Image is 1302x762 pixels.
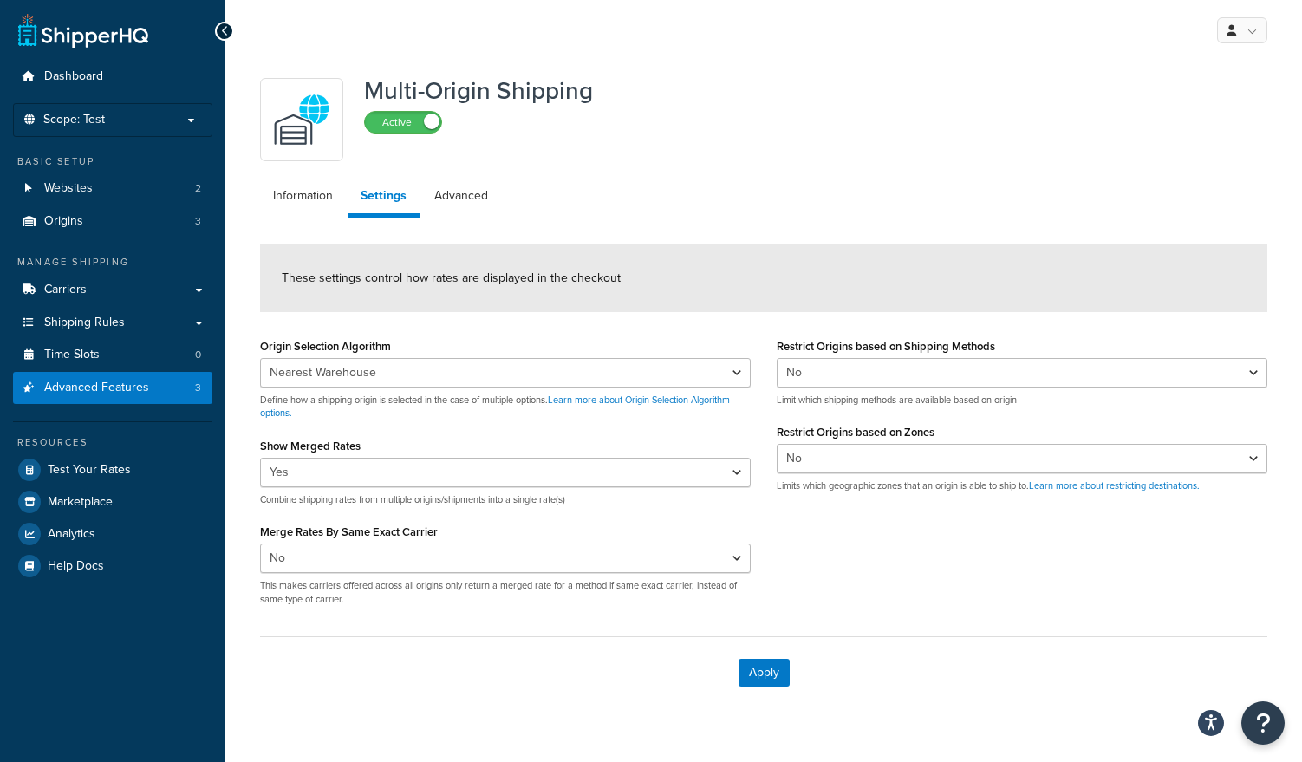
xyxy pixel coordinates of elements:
img: WatD5o0RtDAAAAAElFTkSuQmCC [271,89,332,150]
a: Time Slots0 [13,339,212,371]
span: Carriers [44,283,87,297]
a: Carriers [13,274,212,306]
div: Manage Shipping [13,255,212,270]
a: Dashboard [13,61,212,93]
span: Websites [44,181,93,196]
h1: Multi-Origin Shipping [364,78,593,104]
li: Advanced Features [13,372,212,404]
p: This makes carriers offered across all origins only return a merged rate for a method if same exa... [260,579,751,606]
span: Shipping Rules [44,316,125,330]
button: Apply [739,659,790,687]
a: Origins3 [13,205,212,238]
p: Define how a shipping origin is selected in the case of multiple options. [260,394,751,420]
label: Origin Selection Algorithm [260,340,391,353]
span: 2 [195,181,201,196]
span: These settings control how rates are displayed in the checkout [282,269,621,287]
p: Combine shipping rates from multiple origins/shipments into a single rate(s) [260,493,751,506]
span: 3 [195,214,201,229]
a: Learn more about restricting destinations. [1029,479,1200,492]
label: Merge Rates By Same Exact Carrier [260,525,438,538]
a: Advanced Features3 [13,372,212,404]
li: Websites [13,173,212,205]
a: Analytics [13,518,212,550]
div: Resources [13,435,212,450]
a: Test Your Rates [13,454,212,485]
label: Restrict Origins based on Zones [777,426,934,439]
span: 0 [195,348,201,362]
a: Marketplace [13,486,212,518]
span: Marketplace [48,495,113,510]
span: Test Your Rates [48,463,131,478]
a: Shipping Rules [13,307,212,339]
p: Limit which shipping methods are available based on origin [777,394,1267,407]
span: Origins [44,214,83,229]
span: Dashboard [44,69,103,84]
span: Advanced Features [44,381,149,395]
label: Show Merged Rates [260,440,361,453]
a: Learn more about Origin Selection Algorithm options. [260,393,730,420]
button: Open Resource Center [1241,701,1285,745]
span: Time Slots [44,348,100,362]
a: Settings [348,179,420,218]
label: Restrict Origins based on Shipping Methods [777,340,995,353]
span: Help Docs [48,559,104,574]
a: Information [260,179,346,213]
p: Limits which geographic zones that an origin is able to ship to. [777,479,1267,492]
span: Analytics [48,527,95,542]
div: Basic Setup [13,154,212,169]
a: Websites2 [13,173,212,205]
label: Active [365,112,441,133]
span: Scope: Test [43,113,105,127]
li: Time Slots [13,339,212,371]
span: 3 [195,381,201,395]
a: Advanced [421,179,501,213]
li: Origins [13,205,212,238]
a: Help Docs [13,550,212,582]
